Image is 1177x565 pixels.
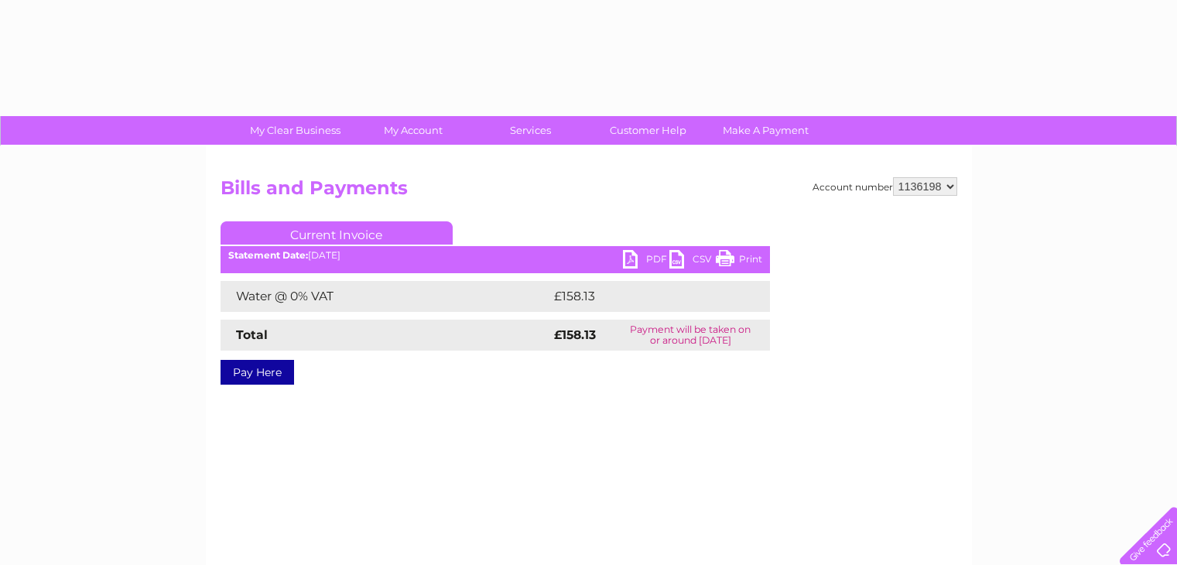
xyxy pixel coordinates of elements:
td: Payment will be taken on or around [DATE] [611,320,770,351]
a: Print [716,250,762,272]
div: [DATE] [221,250,770,261]
strong: £158.13 [554,327,596,342]
strong: Total [236,327,268,342]
a: Pay Here [221,360,294,385]
a: My Clear Business [231,116,359,145]
a: CSV [669,250,716,272]
div: Account number [813,177,957,196]
a: PDF [623,250,669,272]
a: My Account [349,116,477,145]
b: Statement Date: [228,249,308,261]
a: Customer Help [584,116,712,145]
a: Services [467,116,594,145]
td: £158.13 [550,281,740,312]
h2: Bills and Payments [221,177,957,207]
a: Make A Payment [702,116,830,145]
td: Water @ 0% VAT [221,281,550,312]
a: Current Invoice [221,221,453,245]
